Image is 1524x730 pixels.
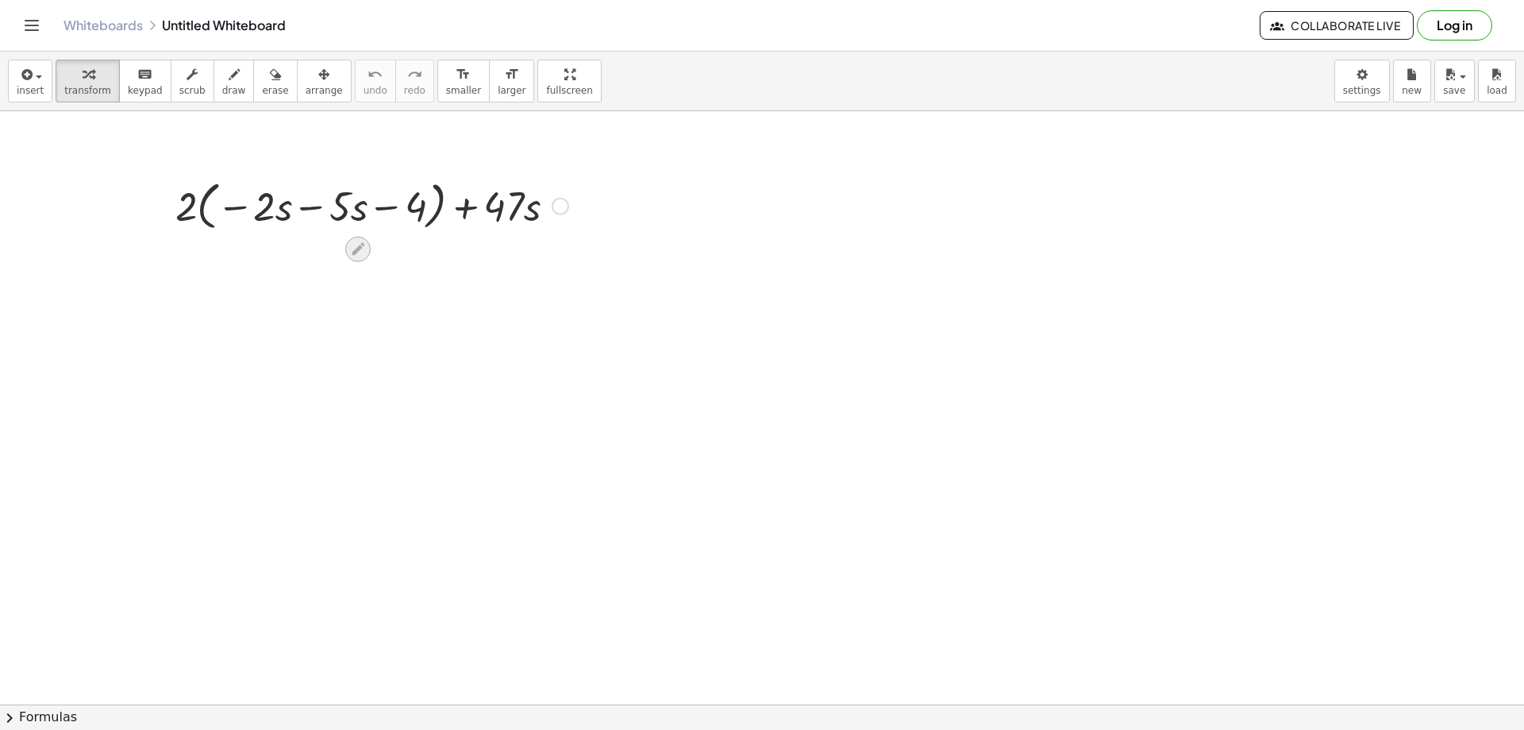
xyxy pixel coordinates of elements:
button: Log in [1417,10,1492,41]
button: scrub [171,60,214,102]
span: Collaborate Live [1273,18,1400,33]
button: undoundo [355,60,396,102]
span: save [1443,85,1465,96]
button: redoredo [395,60,434,102]
span: keypad [128,85,163,96]
span: new [1402,85,1422,96]
button: transform [56,60,120,102]
span: larger [498,85,525,96]
span: fullscreen [546,85,592,96]
button: draw [214,60,255,102]
i: format_size [504,65,519,84]
button: Collaborate Live [1260,11,1414,40]
button: Toggle navigation [19,13,44,38]
span: settings [1343,85,1381,96]
button: keyboardkeypad [119,60,171,102]
span: undo [364,85,387,96]
span: insert [17,85,44,96]
span: load [1487,85,1507,96]
button: load [1478,60,1516,102]
button: erase [253,60,297,102]
span: smaller [446,85,481,96]
div: Edit math [345,237,371,262]
button: format_sizelarger [489,60,534,102]
span: transform [64,85,111,96]
span: arrange [306,85,343,96]
button: fullscreen [537,60,601,102]
button: settings [1334,60,1390,102]
span: draw [222,85,246,96]
span: redo [404,85,425,96]
span: erase [262,85,288,96]
a: Whiteboards [63,17,143,33]
i: redo [407,65,422,84]
i: format_size [456,65,471,84]
button: insert [8,60,52,102]
span: scrub [179,85,206,96]
i: undo [368,65,383,84]
button: new [1393,60,1431,102]
button: arrange [297,60,352,102]
button: format_sizesmaller [437,60,490,102]
i: keyboard [137,65,152,84]
button: save [1434,60,1475,102]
